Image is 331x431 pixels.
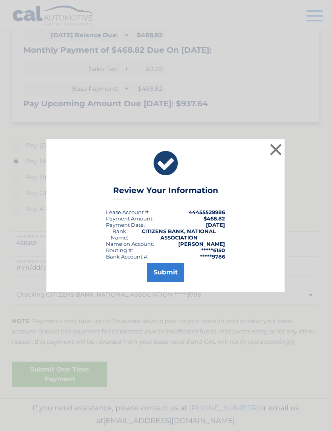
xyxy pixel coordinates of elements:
[106,222,145,228] div: :
[106,247,133,253] div: Routing #:
[106,215,154,222] div: Payment Amount:
[147,263,184,282] button: Submit
[106,222,144,228] span: Payment Date
[106,209,150,215] div: Lease Account #:
[178,241,225,247] strong: [PERSON_NAME]
[106,253,148,260] div: Bank Account #:
[113,186,218,199] h3: Review Your Information
[189,209,225,215] strong: 44455529986
[268,142,284,157] button: ×
[206,222,225,228] span: [DATE]
[142,228,216,241] strong: CITIZENS BANK, NATIONAL ASSOCIATION
[106,228,133,241] div: Bank Name:
[204,215,225,222] span: $468.82
[106,241,154,247] div: Name on Account:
